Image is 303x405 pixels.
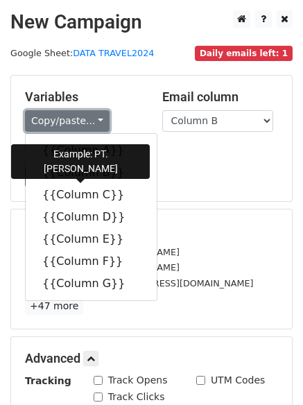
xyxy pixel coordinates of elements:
[108,390,165,404] label: Track Clicks
[195,48,293,58] a: Daily emails left: 1
[26,184,157,206] a: {{Column C}}
[211,373,265,388] label: UTM Codes
[73,48,154,58] a: DATA TRAVEL2024
[162,89,279,105] h5: Email column
[10,48,154,58] small: Google Sheet:
[108,373,168,388] label: Track Opens
[195,46,293,61] span: Daily emails left: 1
[25,89,141,105] h5: Variables
[26,273,157,295] a: {{Column G}}
[25,351,278,366] h5: Advanced
[26,206,157,228] a: {{Column D}}
[26,139,157,162] a: {{Column A}}
[11,144,150,179] div: Example: PT. [PERSON_NAME]
[10,10,293,34] h2: New Campaign
[26,250,157,273] a: {{Column F}}
[25,298,83,315] a: +47 more
[234,338,303,405] div: Widget Obrolan
[25,247,180,257] small: [EMAIL_ADDRESS][DOMAIN_NAME]
[25,262,180,273] small: [EMAIL_ADDRESS][DOMAIN_NAME]
[234,338,303,405] iframe: Chat Widget
[25,375,71,386] strong: Tracking
[26,228,157,250] a: {{Column E}}
[25,110,110,132] a: Copy/paste...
